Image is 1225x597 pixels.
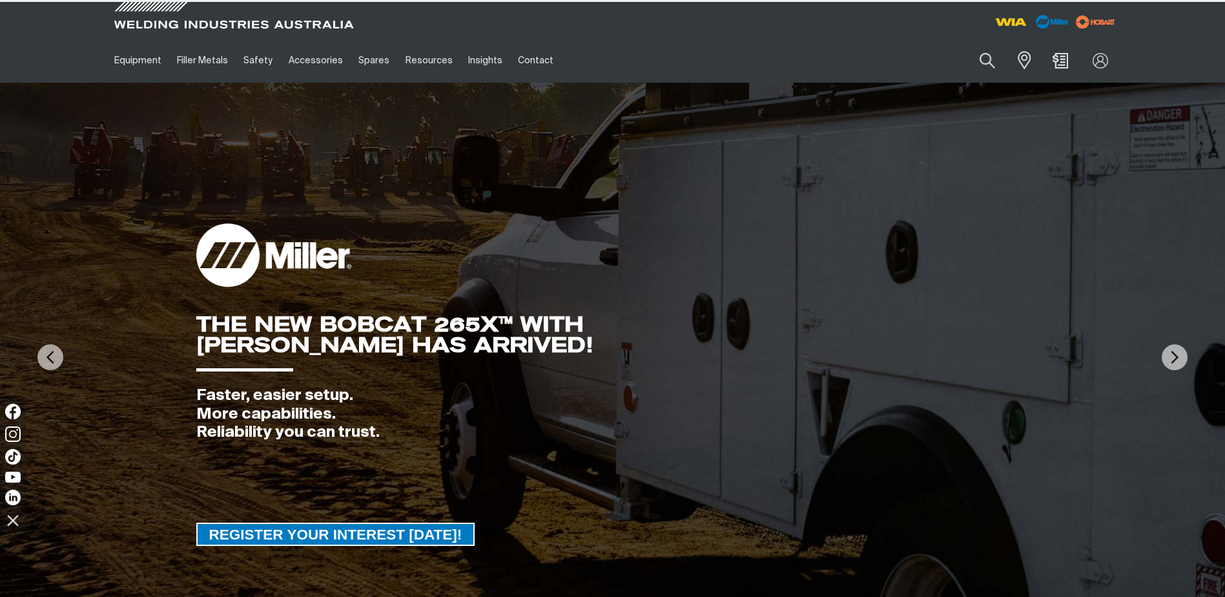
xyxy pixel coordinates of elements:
[949,45,1009,76] input: Product name or item number...
[965,45,1009,76] button: Search products
[510,38,561,83] a: Contact
[1050,53,1071,68] a: Shopping cart (0 product(s))
[5,490,21,505] img: LinkedIn
[5,449,21,465] img: TikTok
[236,38,280,83] a: Safety
[1072,12,1119,32] img: miller
[107,38,169,83] a: Equipment
[5,426,21,442] img: Instagram
[196,386,732,442] div: Faster, easier setup. More capabilities. Reliability you can trust.
[107,38,866,83] nav: Main
[5,472,21,483] img: YouTube
[2,509,24,531] img: hide socials
[198,523,474,546] span: REGISTER YOUR INTEREST [DATE]!
[281,38,351,83] a: Accessories
[5,404,21,419] img: Facebook
[169,38,236,83] a: Filler Metals
[397,38,460,83] a: Resources
[37,344,63,370] img: PrevArrow
[351,38,397,83] a: Spares
[196,523,475,546] a: REGISTER YOUR INTEREST TODAY!
[460,38,510,83] a: Insights
[196,314,732,355] div: THE NEW BOBCAT 265X™ WITH [PERSON_NAME] HAS ARRIVED!
[1162,344,1188,370] img: NextArrow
